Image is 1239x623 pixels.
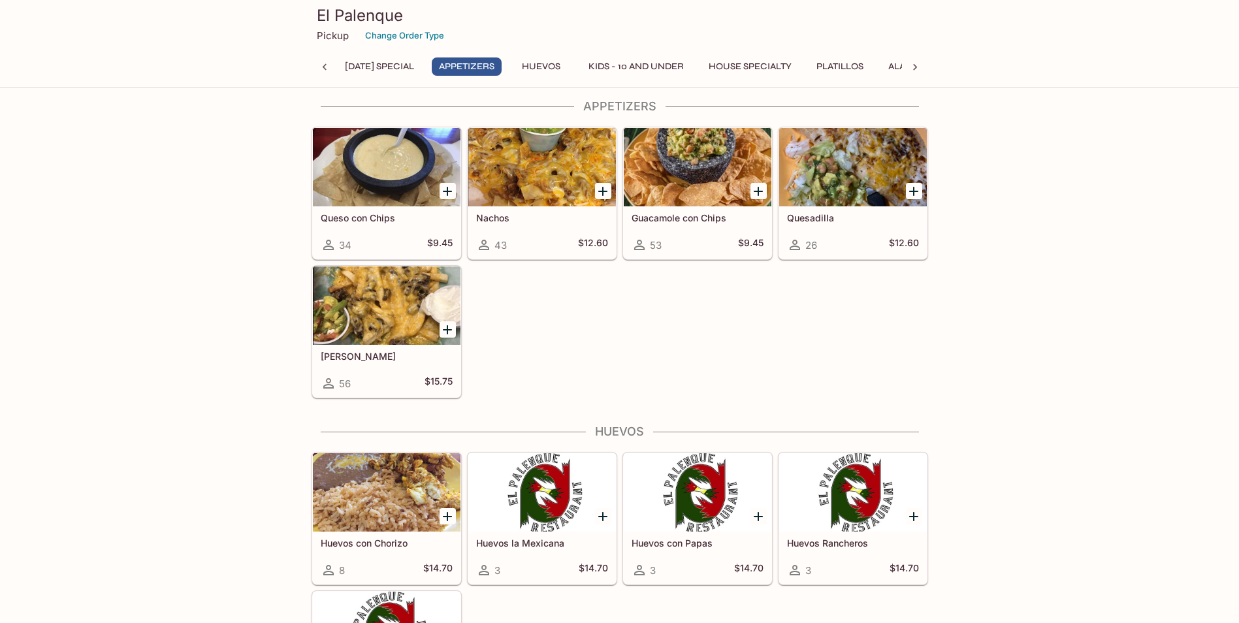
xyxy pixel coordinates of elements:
h5: [PERSON_NAME] [321,351,453,362]
h5: $14.70 [579,562,608,578]
h5: Huevos con Papas [632,537,764,549]
h5: $12.60 [889,237,919,253]
p: Pickup [317,29,349,42]
div: Huevos con Chorizo [313,453,460,532]
span: 3 [650,564,656,577]
h5: Nachos [476,212,608,223]
a: Huevos con Chorizo8$14.70 [312,453,461,584]
h5: Huevos Rancheros [787,537,919,549]
span: 43 [494,239,507,251]
span: 26 [805,239,817,251]
h5: Huevos con Chorizo [321,537,453,549]
span: 34 [339,239,351,251]
h5: $9.45 [427,237,453,253]
span: 56 [339,377,351,390]
h5: $12.60 [578,237,608,253]
div: Carne Asada Fries [313,266,460,345]
a: Huevos la Mexicana3$14.70 [468,453,617,584]
span: 3 [805,564,811,577]
button: Add Huevos la Mexicana [595,508,611,524]
a: Queso con Chips34$9.45 [312,127,461,259]
h5: Guacamole con Chips [632,212,764,223]
h5: $14.70 [890,562,919,578]
button: Ala Carte and Side Orders [881,57,1029,76]
button: Add Quesadilla [906,183,922,199]
h5: Quesadilla [787,212,919,223]
button: Kids - 10 and Under [581,57,691,76]
button: Change Order Type [359,25,450,46]
a: Nachos43$12.60 [468,127,617,259]
h4: Huevos [312,424,928,439]
button: Add Nachos [595,183,611,199]
h5: $14.70 [423,562,453,578]
a: Quesadilla26$12.60 [779,127,927,259]
div: Huevos Rancheros [779,453,927,532]
div: Queso con Chips [313,128,460,206]
button: Platillos [809,57,871,76]
button: [DATE] Special [338,57,421,76]
div: Huevos con Papas [624,453,771,532]
button: House Specialty [701,57,799,76]
a: Huevos Rancheros3$14.70 [779,453,927,584]
span: 3 [494,564,500,577]
div: Huevos la Mexicana [468,453,616,532]
div: Quesadilla [779,128,927,206]
h5: Queso con Chips [321,212,453,223]
button: Add Queso con Chips [440,183,456,199]
button: Add Huevos con Chorizo [440,508,456,524]
h5: $9.45 [738,237,764,253]
span: 8 [339,564,345,577]
a: Huevos con Papas3$14.70 [623,453,772,584]
button: Add Guacamole con Chips [750,183,767,199]
a: Guacamole con Chips53$9.45 [623,127,772,259]
h5: $15.75 [425,375,453,391]
button: Add Carne Asada Fries [440,321,456,338]
a: [PERSON_NAME]56$15.75 [312,266,461,398]
h5: $14.70 [734,562,764,578]
button: Huevos [512,57,571,76]
span: 53 [650,239,662,251]
button: Add Huevos con Papas [750,508,767,524]
button: Add Huevos Rancheros [906,508,922,524]
h4: Appetizers [312,99,928,114]
button: Appetizers [432,57,502,76]
div: Guacamole con Chips [624,128,771,206]
div: Nachos [468,128,616,206]
h3: El Palenque [317,5,923,25]
h5: Huevos la Mexicana [476,537,608,549]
